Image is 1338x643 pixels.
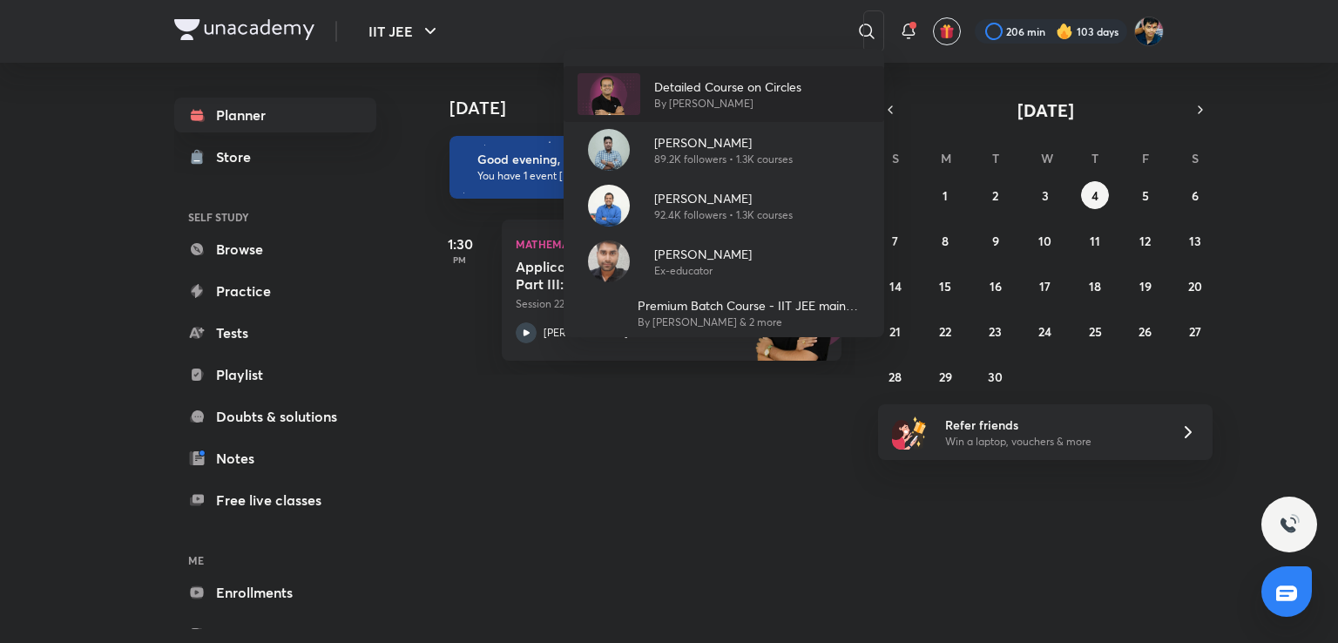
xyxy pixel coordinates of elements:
[654,78,801,96] p: Detailed Course on Circles
[588,240,630,282] img: Avatar
[654,189,793,207] p: [PERSON_NAME]
[638,315,870,330] p: By [PERSON_NAME] & 2 more
[588,129,630,171] img: Avatar
[1279,514,1300,535] img: ttu
[564,66,884,122] a: AvatarDetailed Course on CirclesBy [PERSON_NAME]
[588,185,630,227] img: Avatar
[654,207,793,223] p: 92.4K followers • 1.3K courses
[654,152,793,167] p: 89.2K followers • 1.3K courses
[564,234,884,289] a: Avatar[PERSON_NAME]Ex-educator
[564,289,884,337] a: Premium Batch Course - IIT JEE main and Advance 2023By [PERSON_NAME] & 2 more
[564,178,884,234] a: Avatar[PERSON_NAME]92.4K followers • 1.3K courses
[638,296,870,315] p: Premium Batch Course - IIT JEE main and Advance 2023
[578,73,640,115] img: Avatar
[564,122,884,178] a: Avatar[PERSON_NAME]89.2K followers • 1.3K courses
[654,263,752,279] p: Ex-educator
[654,245,752,263] p: [PERSON_NAME]
[654,96,801,112] p: By [PERSON_NAME]
[654,133,793,152] p: [PERSON_NAME]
